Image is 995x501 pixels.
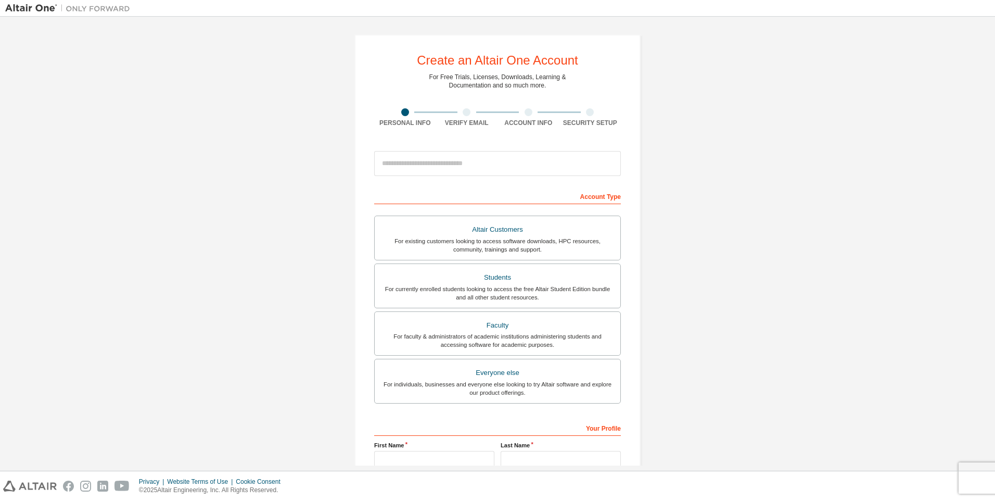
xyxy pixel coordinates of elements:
div: Privacy [139,478,167,486]
div: Cookie Consent [236,478,286,486]
div: For existing customers looking to access software downloads, HPC resources, community, trainings ... [381,237,614,254]
label: First Name [374,441,494,449]
div: For currently enrolled students looking to access the free Altair Student Edition bundle and all ... [381,285,614,302]
div: Account Info [497,119,559,127]
div: Personal Info [374,119,436,127]
div: Everyone else [381,366,614,380]
div: Account Type [374,187,621,204]
div: Faculty [381,318,614,333]
div: For individuals, businesses and everyone else looking to try Altair software and explore our prod... [381,380,614,397]
div: Website Terms of Use [167,478,236,486]
img: instagram.svg [80,481,91,492]
img: altair_logo.svg [3,481,57,492]
div: Altair Customers [381,222,614,237]
img: facebook.svg [63,481,74,492]
img: youtube.svg [114,481,130,492]
div: Students [381,270,614,285]
img: linkedin.svg [97,481,108,492]
div: Create an Altair One Account [417,54,578,67]
p: © 2025 Altair Engineering, Inc. All Rights Reserved. [139,486,287,495]
div: For faculty & administrators of academic institutions administering students and accessing softwa... [381,332,614,349]
label: Last Name [501,441,621,449]
div: Your Profile [374,419,621,436]
div: Verify Email [436,119,498,127]
div: For Free Trials, Licenses, Downloads, Learning & Documentation and so much more. [429,73,566,90]
img: Altair One [5,3,135,14]
div: Security Setup [559,119,621,127]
